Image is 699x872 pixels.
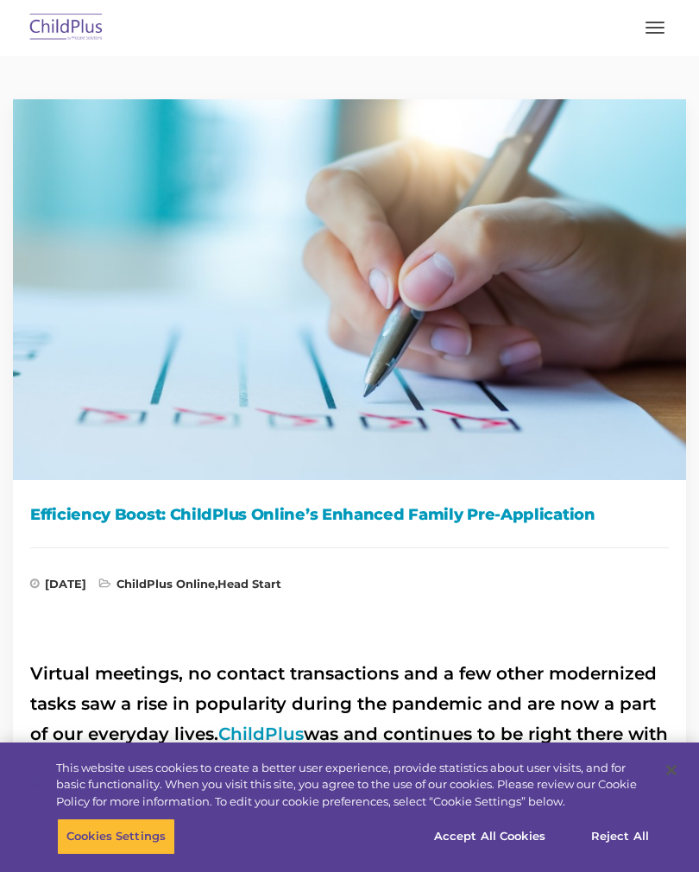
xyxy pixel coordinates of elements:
a: ChildPlus Online [116,577,215,591]
h1: Efficiency Boost: ChildPlus Online’s Enhanced Family Pre-Application [30,502,669,528]
button: Accept All Cookies [425,818,555,855]
div: This website uses cookies to create a better user experience, provide statistics about user visit... [56,760,651,811]
span: , [99,578,281,596]
button: Reject All [566,818,674,855]
a: Head Start [217,577,281,591]
span: [DATE] [30,578,86,596]
a: ChildPlus [218,724,304,744]
img: ChildPlus by Procare Solutions [26,8,107,48]
button: Close [652,751,690,789]
button: Cookies Settings [57,818,175,855]
h2: Virtual meetings, no contact transactions and a few other modernized tasks saw a rise in populari... [30,659,669,810]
